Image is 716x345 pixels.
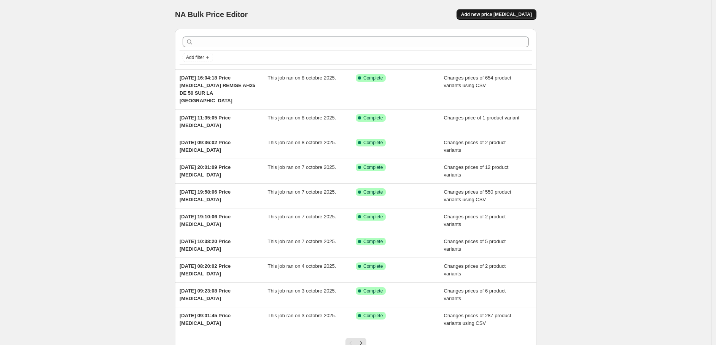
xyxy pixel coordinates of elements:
[363,164,383,170] span: Complete
[363,288,383,294] span: Complete
[457,9,536,20] button: Add new price [MEDICAL_DATA]
[363,238,383,245] span: Complete
[268,115,336,121] span: This job ran on 8 octobre 2025.
[180,313,231,326] span: [DATE] 09:01:45 Price [MEDICAL_DATA]
[180,238,231,252] span: [DATE] 10:38:20 Price [MEDICAL_DATA]
[444,164,509,178] span: Changes prices of 12 product variants
[180,140,231,153] span: [DATE] 09:36:02 Price [MEDICAL_DATA]
[268,288,336,294] span: This job ran on 3 octobre 2025.
[180,189,231,202] span: [DATE] 19:58:06 Price [MEDICAL_DATA]
[363,140,383,146] span: Complete
[180,164,231,178] span: [DATE] 20:01:09 Price [MEDICAL_DATA]
[268,313,336,318] span: This job ran on 3 octobre 2025.
[444,189,511,202] span: Changes prices of 550 product variants using CSV
[363,214,383,220] span: Complete
[444,115,520,121] span: Changes price of 1 product variant
[268,140,336,145] span: This job ran on 8 octobre 2025.
[444,214,506,227] span: Changes prices of 2 product variants
[268,164,336,170] span: This job ran on 7 octobre 2025.
[268,214,336,219] span: This job ran on 7 octobre 2025.
[183,53,213,62] button: Add filter
[180,214,231,227] span: [DATE] 19:10:06 Price [MEDICAL_DATA]
[444,140,506,153] span: Changes prices of 2 product variants
[444,75,511,88] span: Changes prices of 654 product variants using CSV
[180,263,231,277] span: [DATE] 08:20:02 Price [MEDICAL_DATA]
[180,75,255,103] span: [DATE] 16:04:18 Price [MEDICAL_DATA] REMISE AH25 DE 50 SUR LA [GEOGRAPHIC_DATA]
[268,189,336,195] span: This job ran on 7 octobre 2025.
[363,263,383,269] span: Complete
[444,313,511,326] span: Changes prices of 287 product variants using CSV
[268,263,336,269] span: This job ran on 4 octobre 2025.
[363,75,383,81] span: Complete
[444,238,506,252] span: Changes prices of 5 product variants
[268,75,336,81] span: This job ran on 8 octobre 2025.
[363,313,383,319] span: Complete
[268,238,336,244] span: This job ran on 7 octobre 2025.
[180,288,231,301] span: [DATE] 09:23:08 Price [MEDICAL_DATA]
[175,10,248,19] span: NA Bulk Price Editor
[444,263,506,277] span: Changes prices of 2 product variants
[461,11,532,17] span: Add new price [MEDICAL_DATA]
[186,54,204,60] span: Add filter
[444,288,506,301] span: Changes prices of 6 product variants
[363,115,383,121] span: Complete
[363,189,383,195] span: Complete
[180,115,231,128] span: [DATE] 11:35:05 Price [MEDICAL_DATA]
